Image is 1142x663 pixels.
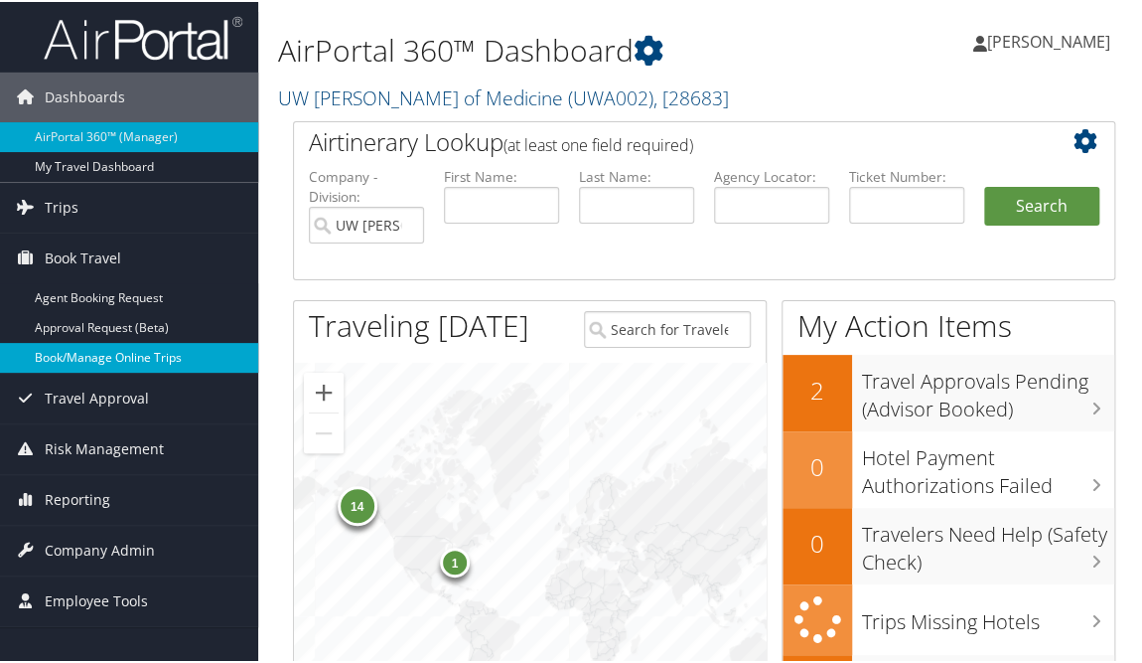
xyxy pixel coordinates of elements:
label: Agency Locator: [714,165,829,185]
span: Trips [45,181,78,231]
span: Dashboards [45,71,125,120]
span: Reporting [45,473,110,523]
a: 2Travel Approvals Pending (Advisor Booked) [783,353,1114,429]
span: , [ 28683 ] [653,83,729,109]
span: Travel Approval [45,372,149,421]
input: Search for Traveler [584,309,751,346]
span: [PERSON_NAME] [987,29,1110,51]
span: (at least one field required) [503,132,693,154]
img: airportal-logo.png [44,13,242,60]
a: 0Hotel Payment Authorizations Failed [783,429,1114,506]
a: Trips Missing Hotels [783,582,1114,653]
h2: 0 [783,448,852,482]
h1: Traveling [DATE] [309,303,529,345]
span: ( UWA002 ) [568,83,653,109]
div: 1 [440,546,470,576]
h3: Travelers Need Help (Safety Check) [862,509,1114,575]
span: Risk Management [45,422,164,472]
h2: 0 [783,525,852,559]
a: UW [PERSON_NAME] of Medicine [278,83,729,109]
h1: My Action Items [783,303,1114,345]
h3: Travel Approvals Pending (Advisor Booked) [862,356,1114,421]
div: 14 [338,484,377,524]
button: Search [984,185,1099,225]
label: Company - Division: [309,165,424,206]
span: Employee Tools [45,575,148,624]
button: Zoom in [304,371,344,411]
label: Last Name: [579,165,694,185]
h3: Trips Missing Hotels [862,596,1114,634]
span: Book Travel [45,232,121,281]
span: Company Admin [45,524,155,574]
label: First Name: [444,165,559,185]
button: Zoom out [304,412,344,451]
a: 0Travelers Need Help (Safety Check) [783,506,1114,582]
a: [PERSON_NAME] [973,10,1130,70]
h2: Airtinerary Lookup [309,123,1031,157]
h3: Hotel Payment Authorizations Failed [862,432,1114,498]
h2: 2 [783,372,852,406]
label: Ticket Number: [849,165,964,185]
h1: AirPortal 360™ Dashboard [278,28,846,70]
